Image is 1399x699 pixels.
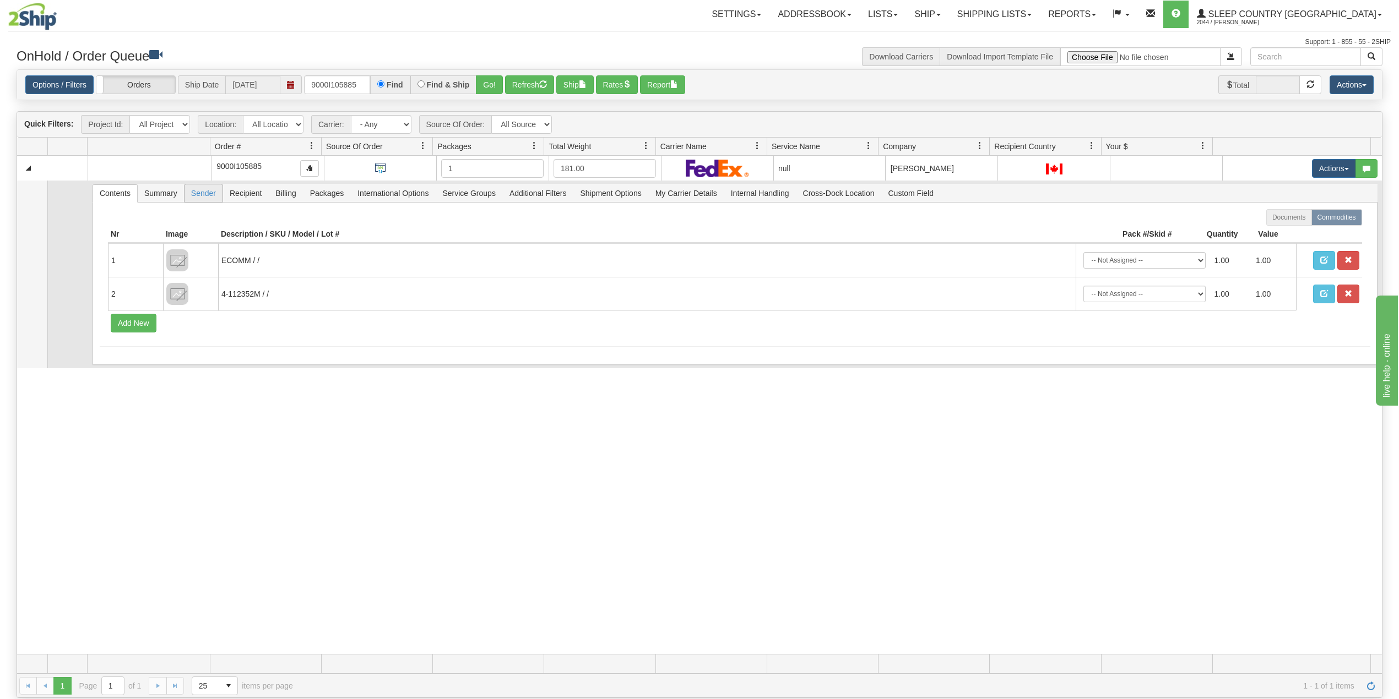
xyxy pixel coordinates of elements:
a: Your $ filter column settings [1194,136,1212,155]
span: My Carrier Details [649,184,724,202]
img: FedEx Express® [686,159,749,177]
td: 2 [108,277,163,310]
span: 9000I105885 [216,162,262,171]
span: Order # [215,141,241,152]
label: Documents [1266,209,1312,226]
td: 1 [108,243,163,277]
button: Search [1360,47,1382,66]
a: Addressbook [769,1,860,28]
button: Report [640,75,685,94]
a: Ship [906,1,948,28]
a: Settings [703,1,769,28]
label: Quick Filters: [24,118,73,129]
a: Service Name filter column settings [859,136,878,155]
td: ECOMM / / [218,243,1076,277]
a: Company filter column settings [970,136,989,155]
span: Ship Date [178,75,225,94]
img: 8DAB37Fk3hKpn3AAAAAElFTkSuQmCC [166,283,188,305]
div: live help - online [8,7,102,20]
span: Page sizes drop down [192,676,238,695]
span: 2044 / [PERSON_NAME] [1197,17,1279,28]
span: International Options [351,184,435,202]
a: Lists [860,1,906,28]
td: 1.00 [1210,281,1252,307]
span: Carrier: [311,115,351,134]
div: grid toolbar [17,112,1382,138]
a: Source Of Order filter column settings [414,136,432,155]
button: Rates [596,75,638,94]
span: Packages [437,141,471,152]
button: Actions [1312,159,1356,178]
span: Recipient [223,184,268,202]
span: Shipment Options [573,184,648,202]
span: Project Id: [81,115,129,134]
input: Order # [304,75,370,94]
span: select [220,677,237,695]
th: Nr [108,226,163,243]
span: Service Name [772,141,820,152]
a: Total Weight filter column settings [637,136,655,155]
img: CA [1046,163,1062,174]
span: Page of 1 [79,676,142,695]
a: Sleep Country [GEOGRAPHIC_DATA] 2044 / [PERSON_NAME] [1189,1,1390,28]
label: Find & Ship [427,81,470,89]
th: Image [163,226,218,243]
button: Go! [476,75,503,94]
span: Additional Filters [503,184,573,202]
span: Internal Handling [724,184,796,202]
input: Page 1 [102,677,124,695]
a: Shipping lists [949,1,1040,28]
td: [PERSON_NAME] [885,156,997,181]
th: Value [1241,226,1296,243]
button: Actions [1330,75,1374,94]
a: Download Carriers [869,52,933,61]
span: Source Of Order: [419,115,492,134]
a: Recipient Country filter column settings [1082,136,1101,155]
input: Search [1250,47,1361,66]
th: Pack #/Skid # [1076,226,1175,243]
span: Total [1218,75,1256,94]
th: Description / SKU / Model / Lot # [218,226,1076,243]
a: Reports [1040,1,1104,28]
td: 1.00 [1251,281,1293,307]
td: 4-112352M / / [218,277,1076,310]
span: Summary [138,184,184,202]
span: Your $ [1106,141,1128,152]
span: 25 [199,680,213,691]
span: Billing [269,184,302,202]
span: Cross-Dock Location [796,184,881,202]
span: Total Weight [549,141,591,152]
a: Packages filter column settings [525,136,544,155]
span: Contents [93,184,137,202]
td: null [773,156,886,181]
a: Order # filter column settings [302,136,321,155]
span: Sender [185,184,223,202]
label: Find [387,81,403,89]
div: Support: 1 - 855 - 55 - 2SHIP [8,37,1391,47]
input: Import [1060,47,1221,66]
span: Location: [198,115,243,134]
label: Commodities [1311,209,1362,226]
th: Quantity [1175,226,1241,243]
span: items per page [192,676,293,695]
td: 1.00 [1210,248,1252,273]
img: API [371,159,389,177]
span: Service Groups [436,184,502,202]
span: Carrier Name [660,141,707,152]
span: 1 - 1 of 1 items [308,681,1354,690]
a: Options / Filters [25,75,94,94]
a: Refresh [1362,677,1380,695]
td: 1.00 [1251,248,1293,273]
span: Page 1 [53,677,71,695]
button: Ship [556,75,594,94]
a: Collapse [21,161,35,175]
label: Orders [96,76,175,94]
img: 8DAB37Fk3hKpn3AAAAAElFTkSuQmCC [166,249,188,271]
a: Carrier Name filter column settings [748,136,767,155]
span: Recipient Country [994,141,1055,152]
span: Packages [303,184,350,202]
iframe: chat widget [1374,293,1398,406]
span: Source Of Order [326,141,383,152]
button: Copy to clipboard [300,160,319,177]
h3: OnHold / Order Queue [17,47,691,63]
